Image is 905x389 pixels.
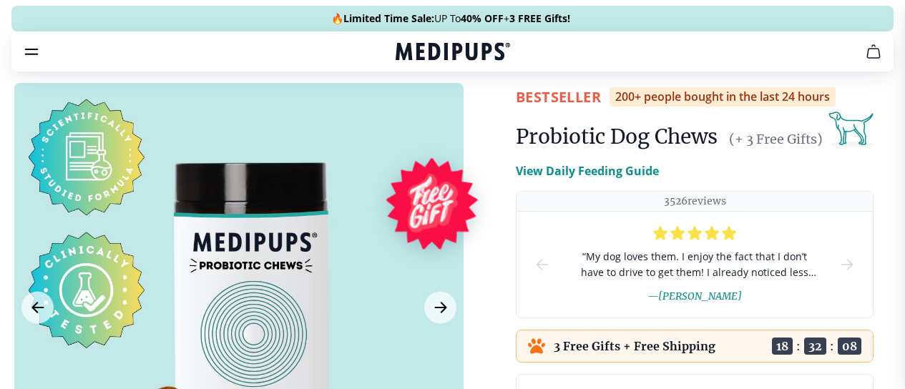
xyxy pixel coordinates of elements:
span: : [796,339,801,353]
button: prev-slide [534,212,551,317]
button: Next Image [424,292,456,324]
span: 08 [838,338,861,355]
h1: Probiotic Dog Chews [516,124,718,149]
p: View Daily Feeding Guide [516,162,659,179]
span: — [PERSON_NAME] [647,290,742,302]
span: BestSeller [516,87,601,107]
span: “ My dog loves them. I enjoy the fact that I don’t have to drive to get them! I already noticed l... [574,249,816,280]
button: Previous Image [21,292,54,324]
span: 18 [772,338,793,355]
button: cart [856,34,891,69]
span: 32 [804,338,826,355]
span: : [830,339,834,353]
button: burger-menu [23,43,40,60]
a: Medipups [396,41,510,65]
button: next-slide [838,212,856,317]
div: 200+ people bought in the last 24 hours [610,87,836,107]
span: 🔥 UP To + [331,11,570,26]
p: 3526 reviews [664,194,726,208]
p: 3 Free Gifts + Free Shipping [554,339,715,353]
span: (+ 3 Free Gifts) [729,131,823,147]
